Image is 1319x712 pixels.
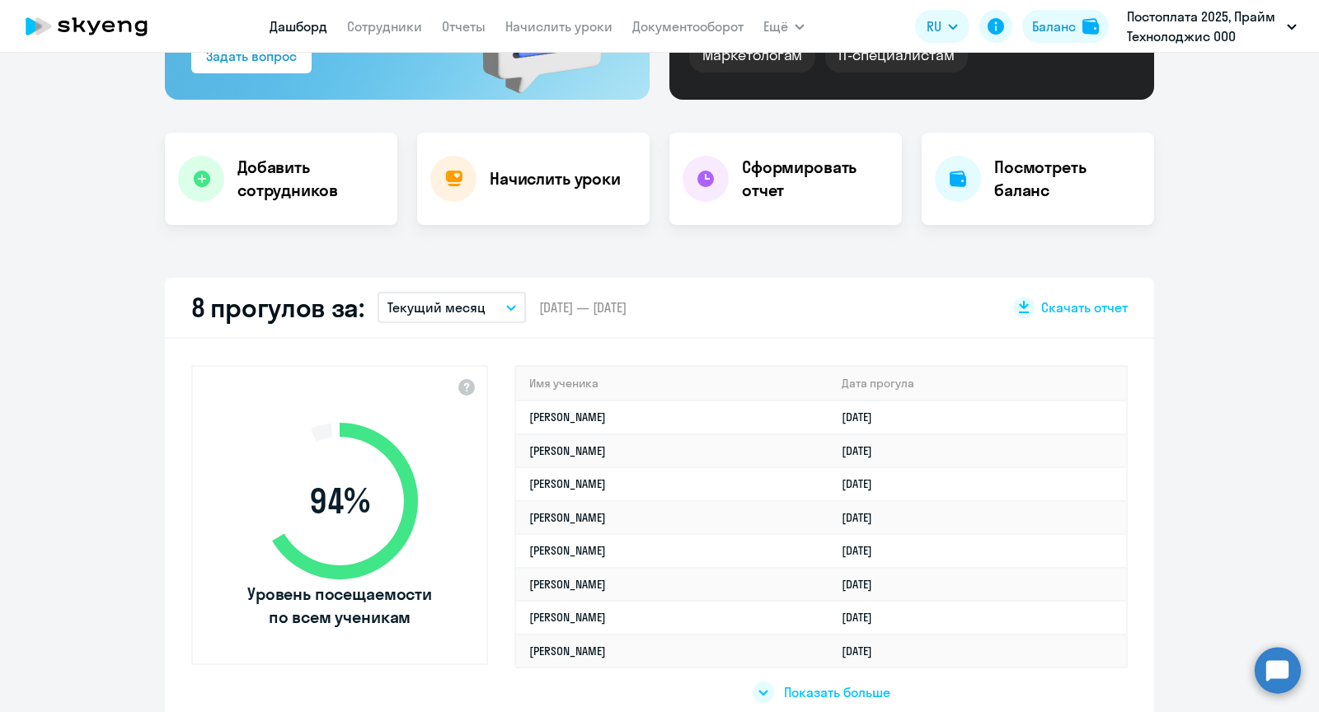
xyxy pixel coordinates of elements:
[387,297,486,317] p: Текущий месяц
[842,644,885,658] a: [DATE]
[632,18,744,35] a: Документооборот
[689,38,815,73] div: Маркетологам
[842,510,885,525] a: [DATE]
[1119,7,1305,46] button: Постоплата 2025, Прайм Технолоджис ООО
[245,481,434,521] span: 94 %
[842,443,885,458] a: [DATE]
[842,543,885,558] a: [DATE]
[191,291,364,324] h2: 8 прогулов за:
[270,18,327,35] a: Дашборд
[516,367,828,400] th: Имя ученика
[529,410,606,424] a: [PERSON_NAME]
[842,577,885,592] a: [DATE]
[1127,7,1280,46] p: Постоплата 2025, Прайм Технолоджис ООО
[994,156,1141,202] h4: Посмотреть баланс
[490,167,621,190] h4: Начислить уроки
[927,16,941,36] span: RU
[237,156,384,202] h4: Добавить сотрудников
[529,443,606,458] a: [PERSON_NAME]
[1032,16,1076,36] div: Баланс
[763,16,788,36] span: Ещё
[191,40,312,73] button: Задать вопрос
[347,18,422,35] a: Сотрудники
[1022,10,1109,43] button: Балансbalance
[529,543,606,558] a: [PERSON_NAME]
[842,410,885,424] a: [DATE]
[784,683,890,701] span: Показать больше
[206,46,297,66] div: Задать вопрос
[529,610,606,625] a: [PERSON_NAME]
[842,610,885,625] a: [DATE]
[915,10,969,43] button: RU
[442,18,486,35] a: Отчеты
[529,577,606,592] a: [PERSON_NAME]
[529,476,606,491] a: [PERSON_NAME]
[763,10,805,43] button: Ещё
[825,38,967,73] div: IT-специалистам
[529,510,606,525] a: [PERSON_NAME]
[1082,18,1099,35] img: balance
[1041,298,1128,316] span: Скачать отчет
[842,476,885,491] a: [DATE]
[828,367,1126,400] th: Дата прогула
[505,18,613,35] a: Начислить уроки
[245,583,434,629] span: Уровень посещаемости по всем ученикам
[539,298,627,316] span: [DATE] — [DATE]
[742,156,889,202] h4: Сформировать отчет
[378,292,526,323] button: Текущий месяц
[529,644,606,658] a: [PERSON_NAME]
